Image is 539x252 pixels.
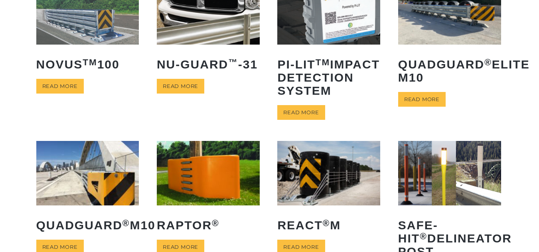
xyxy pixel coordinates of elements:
[157,141,260,237] a: RAPTOR®
[277,52,380,103] h2: PI-LIT Impact Detection System
[484,57,492,67] sup: ®
[277,213,380,238] h2: REACT M
[157,213,260,238] h2: RAPTOR
[36,213,139,238] h2: QuadGuard M10
[316,57,330,67] sup: TM
[323,218,330,228] sup: ®
[36,79,84,94] a: Read more about “NOVUSTM 100”
[420,231,427,241] sup: ®
[157,79,204,94] a: Read more about “NU-GUARD™-31”
[277,141,380,237] a: REACT®M
[398,52,501,90] h2: QuadGuard Elite M10
[228,57,238,67] sup: ™
[36,52,139,77] h2: NOVUS 100
[36,141,139,237] a: QuadGuard®M10
[122,218,130,228] sup: ®
[398,92,446,107] a: Read more about “QuadGuard® Elite M10”
[157,52,260,77] h2: NU-GUARD -31
[212,218,219,228] sup: ®
[83,57,97,67] sup: TM
[277,105,325,120] a: Read more about “PI-LITTM Impact Detection System”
